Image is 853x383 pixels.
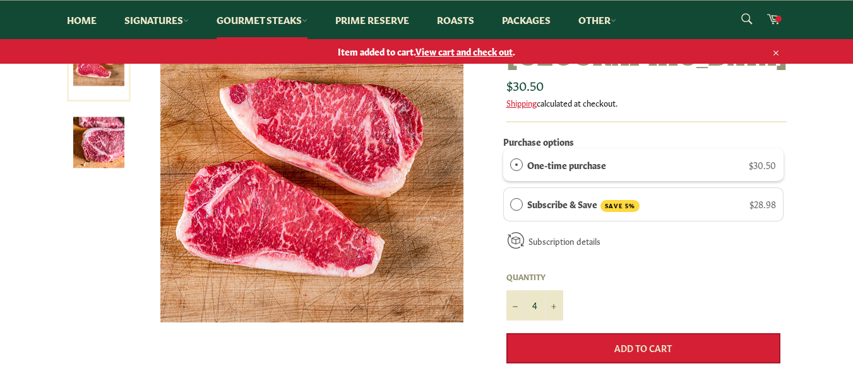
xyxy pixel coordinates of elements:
[544,290,563,321] button: Increase item quantity by one
[503,135,574,148] label: Purchase options
[160,20,463,322] img: New York Strip
[506,333,780,363] button: Add to Cart
[506,271,563,282] label: Quantity
[510,158,523,172] div: One-time purchase
[415,45,513,57] span: View cart and check out
[204,1,320,39] a: Gourmet Steaks
[510,197,523,211] div: Subscribe & Save
[506,76,544,93] span: $30.50
[54,45,799,57] span: Item added to cart. .
[424,1,487,39] a: Roasts
[506,290,525,321] button: Reduce item quantity by one
[54,1,109,39] a: Home
[323,1,422,39] a: Prime Reserve
[527,158,606,172] label: One-time purchase
[749,197,776,210] span: $28.98
[566,1,629,39] a: Other
[73,117,124,168] img: New York Strip
[600,200,640,212] span: SAVE 5%
[54,39,799,64] a: Item added to cart.View cart and check out.
[506,97,537,109] a: Shipping
[528,235,600,247] a: Subscription details
[506,97,787,109] div: calculated at checkout.
[614,341,672,354] span: Add to Cart
[489,1,563,39] a: Packages
[527,197,640,212] label: Subscribe & Save
[749,158,776,171] span: $30.50
[112,1,201,39] a: Signatures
